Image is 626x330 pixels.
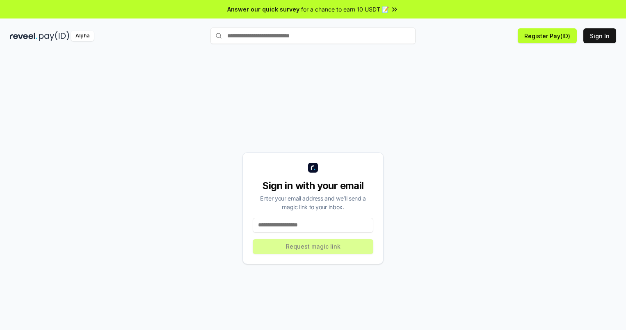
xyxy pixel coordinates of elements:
div: Sign in with your email [253,179,373,192]
div: Alpha [71,31,94,41]
span: Answer our quick survey [227,5,299,14]
button: Sign In [583,28,616,43]
div: Enter your email address and we’ll send a magic link to your inbox. [253,194,373,211]
img: reveel_dark [10,31,37,41]
button: Register Pay(ID) [518,28,577,43]
img: logo_small [308,163,318,173]
img: pay_id [39,31,69,41]
span: for a chance to earn 10 USDT 📝 [301,5,389,14]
